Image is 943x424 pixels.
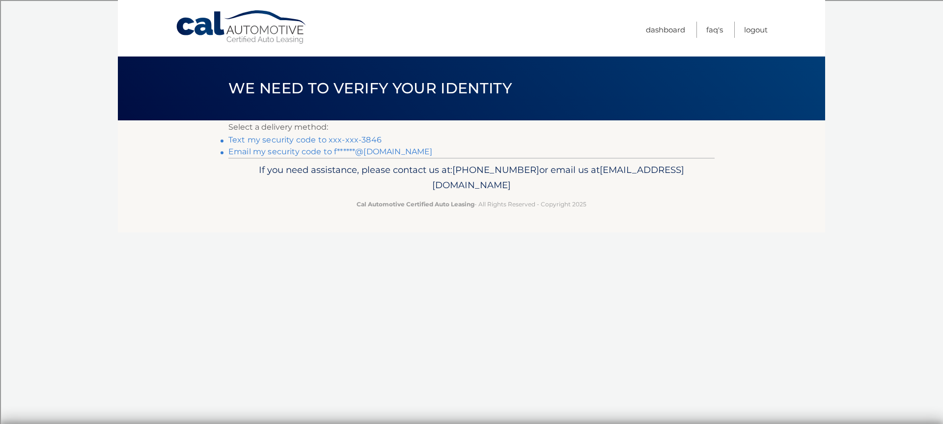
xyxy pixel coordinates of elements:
[744,22,768,38] a: Logout
[452,164,539,175] span: [PHONE_NUMBER]
[706,22,723,38] a: FAQ's
[228,79,512,97] span: We need to verify your identity
[357,200,474,208] strong: Cal Automotive Certified Auto Leasing
[228,147,433,156] a: Email my security code to f******@[DOMAIN_NAME]
[235,162,708,194] p: If you need assistance, please contact us at: or email us at
[235,199,708,209] p: - All Rights Reserved - Copyright 2025
[228,120,715,134] p: Select a delivery method:
[228,135,382,144] a: Text my security code to xxx-xxx-3846
[175,10,308,45] a: Cal Automotive
[646,22,685,38] a: Dashboard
